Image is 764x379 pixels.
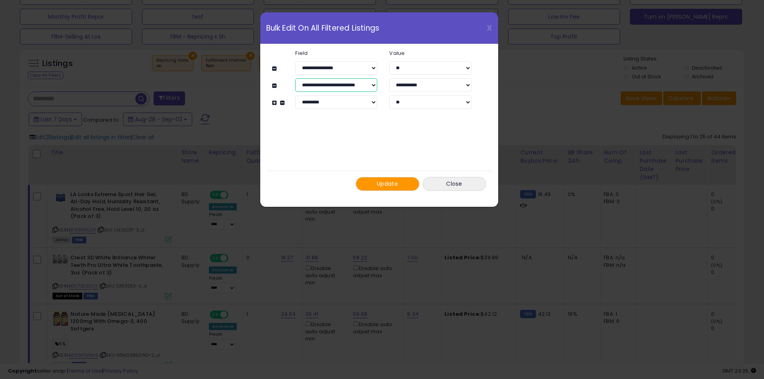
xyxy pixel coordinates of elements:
[377,180,398,188] span: Update
[289,51,383,56] label: Field
[383,51,477,56] label: Value
[487,22,492,33] span: X
[423,177,486,191] button: Close
[266,24,380,32] span: Bulk Edit On All Filtered Listings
